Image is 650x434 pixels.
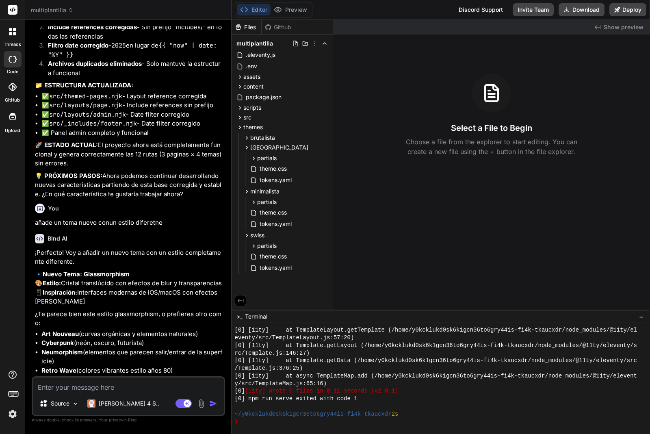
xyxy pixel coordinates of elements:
[259,175,292,185] span: tokens.yaml
[257,242,277,250] span: partials
[41,348,223,366] li: (elementos que parecen salir/entrar de la superficie)
[271,4,310,15] button: Preview
[49,101,122,109] code: src/layouts/page.njk
[41,348,83,356] strong: Neumorphism
[48,41,217,59] code: {{ "now" | date: "%Y" }}
[259,252,288,261] span: theme.css
[41,330,79,338] strong: Art Nouveau
[609,3,646,16] button: Deploy
[41,339,74,347] strong: Cyberpunk
[257,198,277,206] span: partials
[41,59,223,78] li: - Solo mantuve la estructura funcional
[454,3,508,16] div: Discord Support
[35,172,102,180] strong: 💡 PRÓXIMOS PASOS:
[259,219,292,229] span: tokens.yaml
[250,143,308,152] span: [GEOGRAPHIC_DATA]
[235,372,637,380] span: [0] [11ty] at async TemplateMap.add (/home/y0kcklukd0sk6k1gcn36to6gry44is-fi4k-tkaucxdr/node_modu...
[48,41,108,49] strong: Filtro date corregido
[243,113,251,122] span: src
[35,171,223,199] p: Ahora podemos continuar desarrollando nuevas características partiendo de esta base corregida y e...
[35,141,98,149] strong: 🚀 ESTADO ACTUAL:
[43,279,61,287] strong: Estilo:
[392,410,399,418] span: 2s
[257,154,277,162] span: partials
[235,357,637,365] span: [0] [11ty] at Template.getData (/home/y0kcklukd0sk6k1gcn36to6gry44is-fi4k-tkaucxdr/node_modules/@...
[245,387,399,395] span: [11ty] Wrote 0 files in 0.11 seconds (v2.0.1)
[235,418,239,425] span: ❯
[35,141,223,168] p: El proyecto ahora está completamente funcional y genera correctamente las 12 rutas (3 páginas × 4...
[35,310,223,328] p: ¿Te parece bien este estilo glassmorphism, o prefieres otro como:
[243,104,261,112] span: scripts
[49,92,122,100] code: src/themed-pages.njk
[43,289,77,296] strong: Inspiración:
[41,101,223,110] li: ✅ - Include references sin prefijo
[4,41,21,48] label: threads
[235,387,245,395] span: [0]
[32,416,225,424] p: Always double-check its answers. Your in Bind
[41,339,223,348] li: (neón, oscuro, futurista)
[235,349,310,357] span: rc/Template.js:146:27)
[35,81,133,89] strong: 📁 ESTRUCTURA ACTUALIZADA:
[51,399,69,408] p: Source
[250,231,264,239] span: swiss
[259,164,288,174] span: theme.css
[48,234,67,243] h6: Bind AI
[235,395,357,403] span: [0] npm run serve exited with code 1
[41,330,223,339] li: (curvas orgánicas y elementos naturales)
[209,399,217,408] img: icon
[232,23,261,31] div: Files
[49,119,137,128] code: src/_includes/footer.njk
[41,366,223,375] li: (colores vibrantes estilo años 80)
[72,400,79,407] img: Pick Models
[604,23,643,31] span: Show preview
[559,3,604,16] button: Download
[259,208,288,217] span: theme.css
[513,3,554,16] button: Invite Team
[49,111,126,119] code: src/layouts/admin.njk
[197,399,206,408] img: attachment
[5,97,20,104] label: GitHub
[48,60,142,67] strong: Archivos duplicados eliminados
[250,187,279,195] span: minimalista
[99,399,159,408] p: [PERSON_NAME] 4 S..
[48,23,137,31] strong: Include references corregidas
[243,73,260,81] span: assets
[245,312,267,321] span: Terminal
[235,380,327,388] span: y/src/TemplateMap.js:65:16)
[35,248,223,267] p: ¡Perfecto! Voy a añadir un nuevo tema con un estilo completamente diferente.
[262,23,295,31] div: Github
[48,204,59,213] h6: You
[7,68,18,75] label: code
[235,326,637,334] span: [0] [11ty] at TemplateLayout.getTemplate (/home/y0kcklukd0sk6k1gcn36to6gry44is-fi4k-tkaucxdr/node...
[259,263,292,273] span: tokens.yaml
[5,127,20,134] label: Upload
[41,119,223,128] li: ✅ - Date filter corregido
[236,312,243,321] span: >_
[6,407,19,421] img: settings
[111,41,126,50] code: 2025
[41,367,76,374] strong: Retro Wave
[245,50,276,60] span: .eleventy.js
[235,365,303,372] span: /Template.js:376:25)
[245,61,258,71] span: .env
[41,128,223,138] li: ✅ Panel admin completo y funcional
[637,310,645,323] button: −
[236,39,273,48] span: multiplantilla
[87,399,95,408] img: Claude 4 Sonnet
[451,122,532,134] h3: Select a File to Begin
[41,92,223,101] li: ✅ - Layout reference corregida
[35,270,223,306] p: 🔹 🎨 Cristal translúcido con efectos de blur y transparencias 📱 Interfaces modernas de iOS/macOS c...
[243,82,264,91] span: content
[401,137,583,156] p: Choose a file from the explorer to start editing. You can create a new file using the + button in...
[35,218,223,228] p: añade un tema nuevo conun estilo diferetne
[109,417,123,422] span: privacy
[43,270,130,278] strong: Nuevo Tema: Glassmorphism
[235,334,354,342] span: eventy/src/TemplateLayout.js:57:20)
[41,110,223,119] li: ✅ - Date filter corregido
[250,134,275,142] span: brutalista
[235,342,637,349] span: [0] [11ty] at Template.getLayout (/home/y0kcklukd0sk6k1gcn36to6gry44is-fi4k-tkaucxdr/node_modules...
[41,41,223,59] li: - en lugar de
[41,23,223,41] li: - Sin prefijo "includes/" en todas las referencias
[31,6,74,14] span: multiplantilla
[235,410,392,418] span: ~/y0kcklukd0sk6k1gcn36to6gry44is-fi4k-tkaucxdr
